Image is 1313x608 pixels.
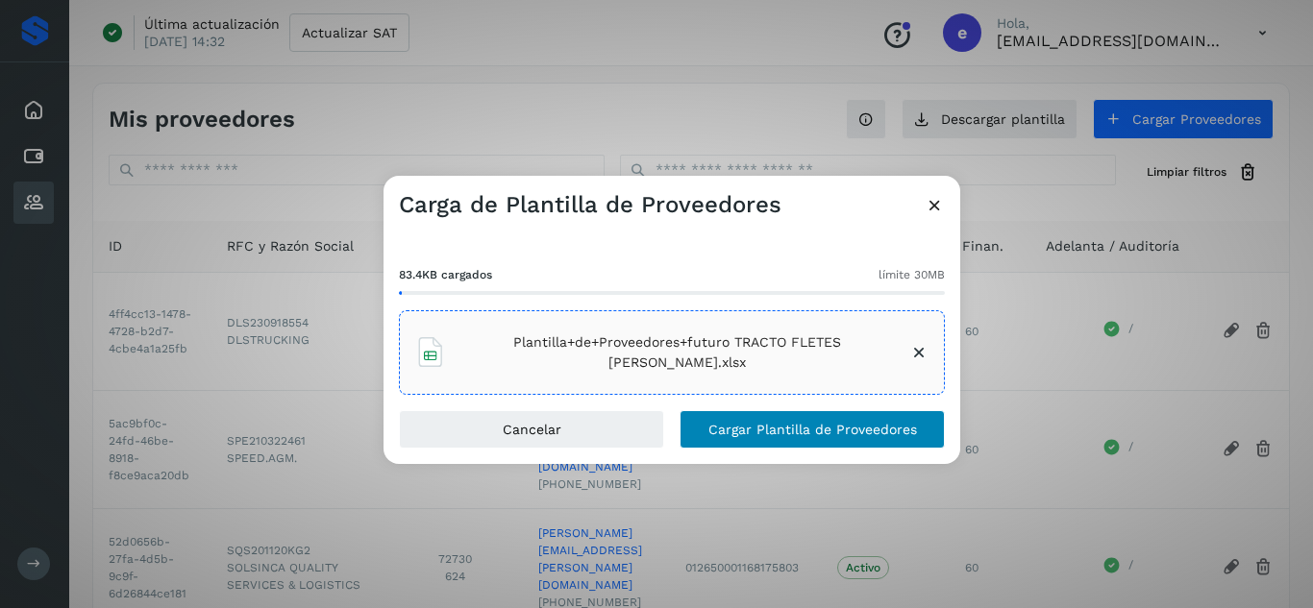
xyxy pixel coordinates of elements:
[503,423,561,436] span: Cancelar
[453,332,902,373] span: Plantilla+de+Proveedores+futuro TRACTO FLETES [PERSON_NAME].xlsx
[708,423,917,436] span: Cargar Plantilla de Proveedores
[399,191,781,219] h3: Carga de Plantilla de Proveedores
[879,266,945,283] span: límite 30MB
[399,410,664,449] button: Cancelar
[399,266,492,283] span: 83.4KB cargados
[680,410,945,449] button: Cargar Plantilla de Proveedores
